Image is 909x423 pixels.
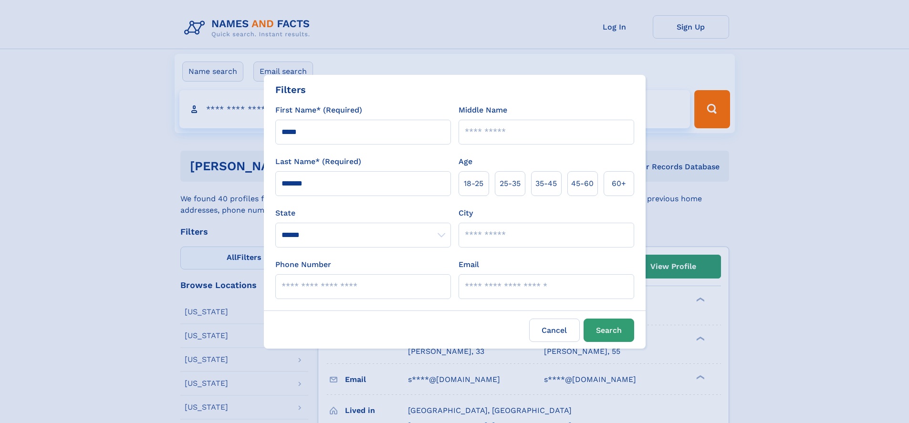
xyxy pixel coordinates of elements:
[612,178,626,189] span: 60+
[535,178,557,189] span: 35‑45
[275,156,361,167] label: Last Name* (Required)
[459,156,472,167] label: Age
[275,104,362,116] label: First Name* (Required)
[275,207,451,219] label: State
[459,259,479,270] label: Email
[464,178,483,189] span: 18‑25
[275,259,331,270] label: Phone Number
[584,319,634,342] button: Search
[459,104,507,116] label: Middle Name
[571,178,594,189] span: 45‑60
[459,207,473,219] label: City
[275,83,306,97] div: Filters
[500,178,521,189] span: 25‑35
[529,319,580,342] label: Cancel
